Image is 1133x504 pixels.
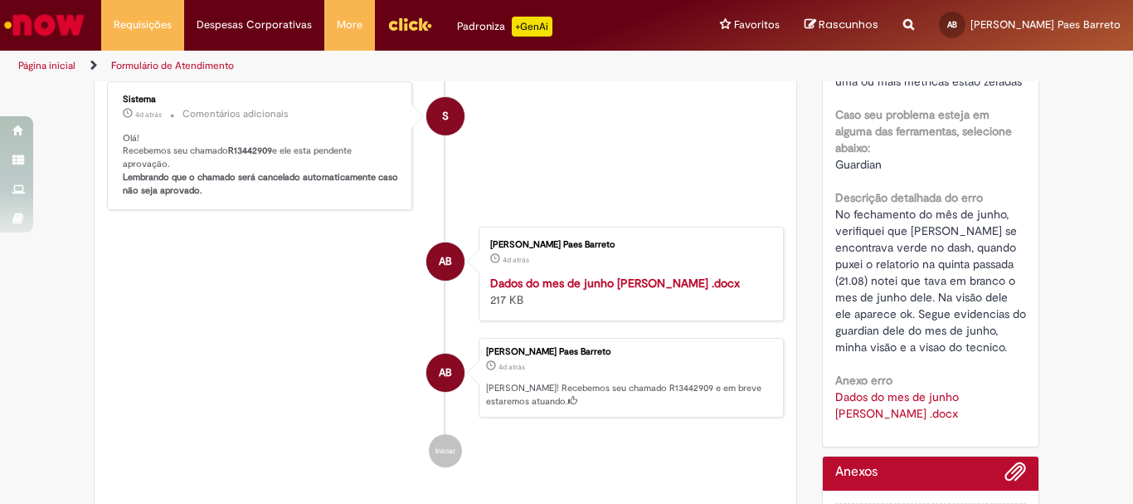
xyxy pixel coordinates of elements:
[835,373,892,388] b: Anexo erro
[835,57,1022,89] span: Vejo o nome do funcionário, mas uma ou mais métricas estão zeradas
[835,389,962,421] a: Download de Dados do mes de junho Paulo - Dash .docx
[512,17,552,37] p: +GenAi
[123,95,399,105] div: Sistema
[486,382,775,408] p: [PERSON_NAME]! Recebemos seu chamado R13442909 e em breve estaremos atuando.
[197,17,312,33] span: Despesas Corporativas
[182,107,289,121] small: Comentários adicionais
[228,144,272,157] b: R13442909
[426,97,464,135] div: System
[835,465,878,480] h2: Anexos
[12,51,743,81] ul: Trilhas de página
[490,276,740,291] a: Dados do mes de junho [PERSON_NAME] .docx
[947,19,957,30] span: AB
[426,242,464,281] div: Ana Vitoria Vieira Paes Barreto
[503,255,529,265] time: 25/08/2025 09:06:19
[835,190,983,205] b: Descrição detalhada do erro
[835,157,882,172] span: Guardian
[457,17,552,37] div: Padroniza
[498,362,525,372] span: 4d atrás
[337,17,362,33] span: More
[805,17,878,33] a: Rascunhos
[107,338,784,418] li: Ana Vitoria Vieira Paes Barreto
[819,17,878,32] span: Rascunhos
[439,353,452,393] span: AB
[135,110,162,120] span: 4d atrás
[498,362,525,372] time: 25/08/2025 09:06:27
[123,171,401,197] b: Lembrando que o chamado será cancelado automaticamente caso não seja aprovado.
[1004,461,1026,491] button: Adicionar anexos
[439,242,452,281] span: AB
[426,354,464,392] div: Ana Vitoria Vieira Paes Barreto
[486,347,775,357] div: [PERSON_NAME] Paes Barreto
[387,12,432,37] img: click_logo_yellow_360x200.png
[835,207,1029,355] span: No fechamento do mês de junho, verifiquei que [PERSON_NAME] se encontrava verde no dash, quando p...
[503,255,529,265] span: 4d atrás
[135,110,162,120] time: 25/08/2025 09:06:42
[111,59,234,72] a: Formulário de Atendimento
[123,132,399,198] p: Olá! Recebemos seu chamado e ele esta pendente aprovação.
[734,17,780,33] span: Favoritos
[442,96,449,136] span: S
[2,8,87,42] img: ServiceNow
[114,17,172,33] span: Requisições
[490,275,766,308] div: 217 KB
[835,107,1012,155] b: Caso seu problema esteja em alguma das ferramentas, selecione abaixo:
[490,240,766,250] div: [PERSON_NAME] Paes Barreto
[18,59,75,72] a: Página inicial
[970,17,1121,32] span: [PERSON_NAME] Paes Barreto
